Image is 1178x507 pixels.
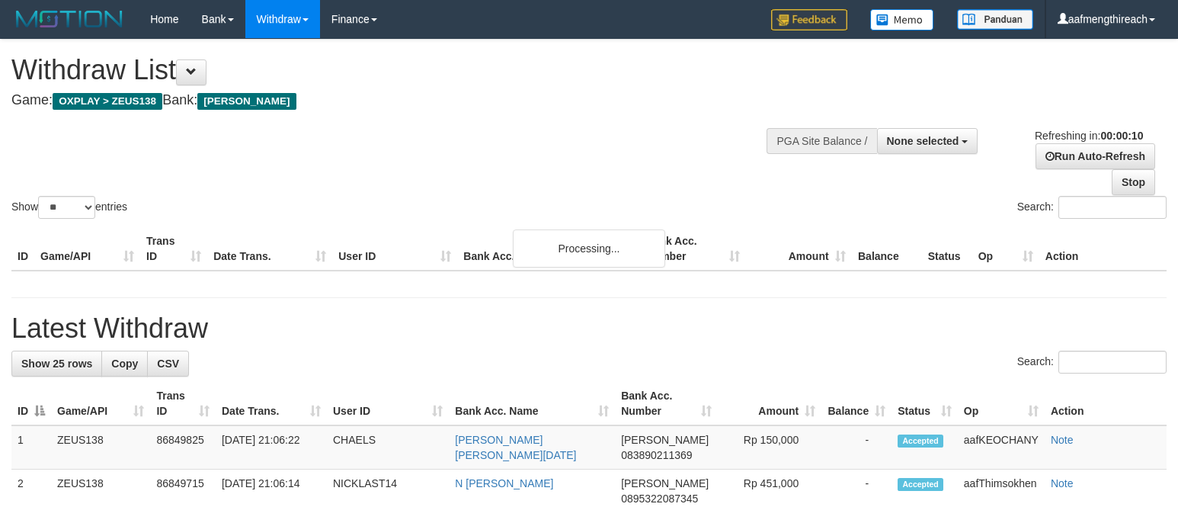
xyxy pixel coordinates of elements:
[621,449,692,461] span: Copy 083890211369 to clipboard
[821,425,892,470] td: -
[449,382,615,425] th: Bank Acc. Name: activate to sort column ascending
[1017,196,1167,219] label: Search:
[957,9,1033,30] img: panduan.png
[11,351,102,377] a: Show 25 rows
[972,227,1039,271] th: Op
[1058,351,1167,374] input: Search:
[1017,351,1167,374] label: Search:
[892,382,958,425] th: Status: activate to sort column ascending
[53,93,162,110] span: OXPLAY > ZEUS138
[11,425,51,470] td: 1
[11,55,770,85] h1: Withdraw List
[870,9,934,30] img: Button%20Memo.svg
[207,227,332,271] th: Date Trans.
[615,382,718,425] th: Bank Acc. Number: activate to sort column ascending
[639,227,745,271] th: Bank Acc. Number
[1035,130,1143,142] span: Refreshing in:
[216,425,327,470] td: [DATE] 21:06:22
[767,128,876,154] div: PGA Site Balance /
[746,227,852,271] th: Amount
[621,477,709,489] span: [PERSON_NAME]
[150,382,216,425] th: Trans ID: activate to sort column ascending
[140,227,207,271] th: Trans ID
[101,351,148,377] a: Copy
[718,425,821,470] td: Rp 150,000
[1051,434,1074,446] a: Note
[621,434,709,446] span: [PERSON_NAME]
[958,425,1045,470] td: aafKEOCHANY
[877,128,978,154] button: None selected
[958,382,1045,425] th: Op: activate to sort column ascending
[898,478,943,491] span: Accepted
[11,196,127,219] label: Show entries
[1058,196,1167,219] input: Search:
[771,9,847,30] img: Feedback.jpg
[34,227,140,271] th: Game/API
[621,493,698,505] span: Copy 0895322087345 to clipboard
[1039,227,1167,271] th: Action
[327,425,449,470] td: CHAELS
[11,227,34,271] th: ID
[457,227,639,271] th: Bank Acc. Name
[1100,130,1143,142] strong: 00:00:10
[852,227,922,271] th: Balance
[11,93,770,108] h4: Game: Bank:
[887,135,959,147] span: None selected
[513,229,665,268] div: Processing...
[38,196,95,219] select: Showentries
[455,434,576,461] a: [PERSON_NAME] [PERSON_NAME][DATE]
[1051,477,1074,489] a: Note
[51,425,150,470] td: ZEUS138
[718,382,821,425] th: Amount: activate to sort column ascending
[332,227,457,271] th: User ID
[11,313,1167,344] h1: Latest Withdraw
[51,382,150,425] th: Game/API: activate to sort column ascending
[21,358,92,370] span: Show 25 rows
[898,435,943,448] span: Accepted
[455,477,553,489] a: N [PERSON_NAME]
[1045,382,1167,425] th: Action
[922,227,972,271] th: Status
[150,425,216,470] td: 86849825
[157,358,179,370] span: CSV
[11,8,127,30] img: MOTION_logo.png
[327,382,449,425] th: User ID: activate to sort column ascending
[216,382,327,425] th: Date Trans.: activate to sort column ascending
[147,351,189,377] a: CSV
[1036,143,1155,169] a: Run Auto-Refresh
[1112,169,1155,195] a: Stop
[11,382,51,425] th: ID: activate to sort column descending
[111,358,138,370] span: Copy
[821,382,892,425] th: Balance: activate to sort column ascending
[197,93,296,110] span: [PERSON_NAME]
